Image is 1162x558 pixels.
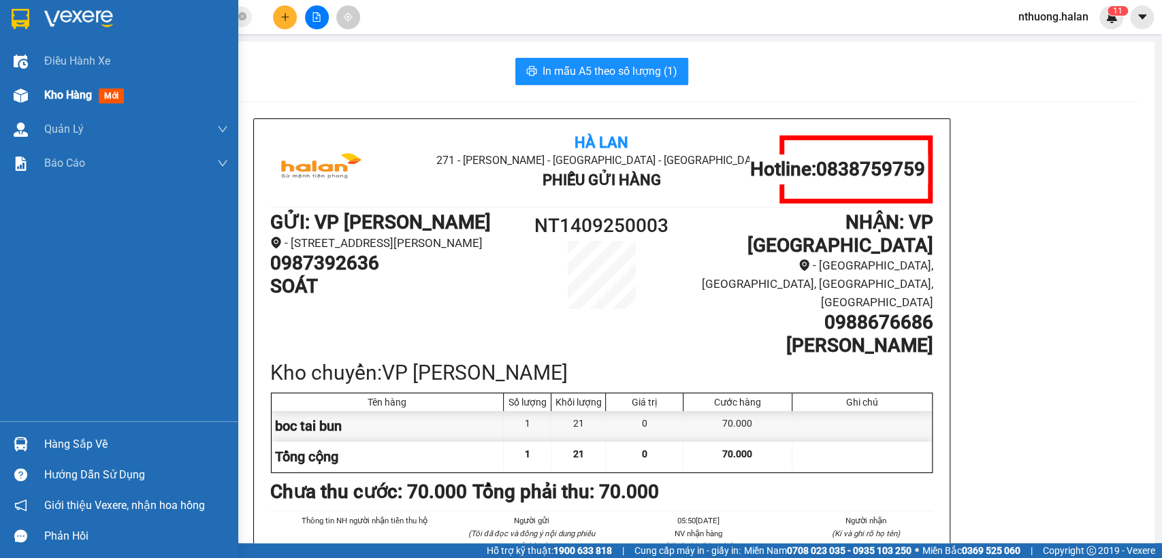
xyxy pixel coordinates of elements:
span: mới [99,88,124,103]
span: | [1031,543,1033,558]
span: In mẫu A5 theo số lượng (1) [543,63,677,80]
span: Quản Lý [44,120,84,137]
span: copyright [1086,546,1096,555]
img: warehouse-icon [14,88,28,103]
div: Kho chuyển: VP [PERSON_NAME] [270,357,933,389]
span: 21 [573,448,584,459]
h1: NT1409250003 [519,211,685,241]
span: 1 [1113,6,1118,16]
img: warehouse-icon [14,54,28,69]
i: (Kí và ghi rõ họ tên) [664,541,732,551]
strong: 0369 525 060 [962,545,1020,556]
div: Số lượng [507,397,547,408]
img: solution-icon [14,157,28,171]
span: Báo cáo [44,154,85,171]
span: environment [798,259,810,271]
span: Giới thiệu Vexere, nhận hoa hồng [44,497,205,514]
strong: 0708 023 035 - 0935 103 250 [787,545,911,556]
b: GỬI : VP [PERSON_NAME] [17,93,238,115]
div: 21 [551,411,606,442]
b: NHẬN : VP [GEOGRAPHIC_DATA] [747,211,933,257]
span: Hỗ trợ kỹ thuật: [487,543,612,558]
div: Cước hàng [687,397,788,408]
span: file-add [312,12,321,22]
li: Người gửi [464,514,599,527]
img: logo-vxr [12,9,29,29]
li: 271 - [PERSON_NAME] - [GEOGRAPHIC_DATA] - [GEOGRAPHIC_DATA] [381,152,822,169]
span: Kho hàng [44,88,92,101]
span: question-circle [14,468,27,481]
img: logo.jpg [17,17,119,85]
h1: SOÁT [270,275,519,298]
li: - [STREET_ADDRESS][PERSON_NAME] [270,234,519,252]
i: (Kí và ghi rõ họ tên) [832,529,900,538]
span: caret-down [1136,11,1148,23]
span: Điều hành xe [44,52,110,69]
button: file-add [305,5,329,29]
li: - [GEOGRAPHIC_DATA], [GEOGRAPHIC_DATA], [GEOGRAPHIC_DATA], [GEOGRAPHIC_DATA] [684,257,933,311]
div: boc tai bun [272,411,504,442]
span: down [217,124,228,135]
h1: [PERSON_NAME] [684,334,933,357]
h1: Hotline: 0838759759 [749,158,924,181]
span: ⚪️ [915,548,919,553]
div: 0 [606,411,683,442]
img: warehouse-icon [14,122,28,137]
div: Ghi chú [796,397,929,408]
b: Hà Lan [575,134,628,151]
div: 1 [504,411,551,442]
span: 1 [1118,6,1123,16]
span: message [14,529,27,542]
span: down [217,158,228,169]
span: plus [280,12,290,22]
span: printer [526,65,537,78]
button: printerIn mẫu A5 theo số lượng (1) [515,58,688,85]
span: 0 [642,448,647,459]
span: nthuong.halan [1007,8,1099,25]
img: logo.jpg [270,135,372,203]
span: Miền Nam [744,543,911,558]
span: close-circle [238,12,246,20]
div: 70.000 [683,411,792,442]
div: Giá trị [609,397,679,408]
b: Chưa thu cước : 70.000 [270,480,467,503]
div: Hàng sắp về [44,434,228,455]
span: Miền Bắc [922,543,1020,558]
span: Cung cấp máy in - giấy in: [634,543,741,558]
li: Thông tin NH người nhận tiền thu hộ [297,514,432,527]
span: aim [343,12,353,22]
b: Phiếu Gửi Hàng [542,171,660,188]
div: Phản hồi [44,526,228,546]
strong: 1900 633 818 [553,545,612,556]
div: Tên hàng [275,397,500,408]
li: Người nhận [798,514,933,527]
span: close-circle [238,11,246,24]
i: (Tôi đã đọc và đồng ý nội dung phiếu gửi hàng) [468,529,594,551]
li: 271 - [PERSON_NAME] - [GEOGRAPHIC_DATA] - [GEOGRAPHIC_DATA] [127,33,569,50]
sup: 11 [1108,6,1128,16]
span: Tổng cộng [275,448,338,465]
li: NV nhận hàng [632,527,766,540]
h1: 0987392636 [270,252,519,275]
b: GỬI : VP [PERSON_NAME] [270,211,491,233]
button: plus [273,5,297,29]
div: Khối lượng [555,397,602,408]
span: | [622,543,624,558]
div: Hướng dẫn sử dụng [44,465,228,485]
span: 1 [525,448,530,459]
span: environment [270,237,282,248]
li: 05:50[DATE] [632,514,766,527]
button: caret-down [1130,5,1154,29]
b: Tổng phải thu: 70.000 [472,480,659,503]
span: 70.000 [722,448,752,459]
img: icon-new-feature [1105,11,1118,23]
span: notification [14,499,27,512]
img: warehouse-icon [14,437,28,451]
h1: 0988676686 [684,311,933,334]
button: aim [336,5,360,29]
